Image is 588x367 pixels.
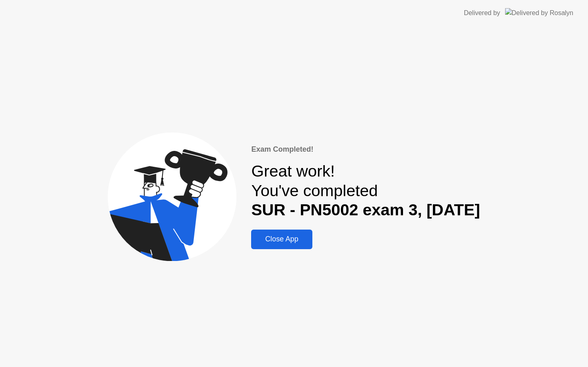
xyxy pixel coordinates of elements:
[464,8,500,18] div: Delivered by
[251,201,480,219] b: SUR - PN5002 exam 3, [DATE]
[251,161,480,220] div: Great work! You've completed
[254,235,310,243] div: Close App
[251,144,480,155] div: Exam Completed!
[505,8,573,18] img: Delivered by Rosalyn
[251,230,312,249] button: Close App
